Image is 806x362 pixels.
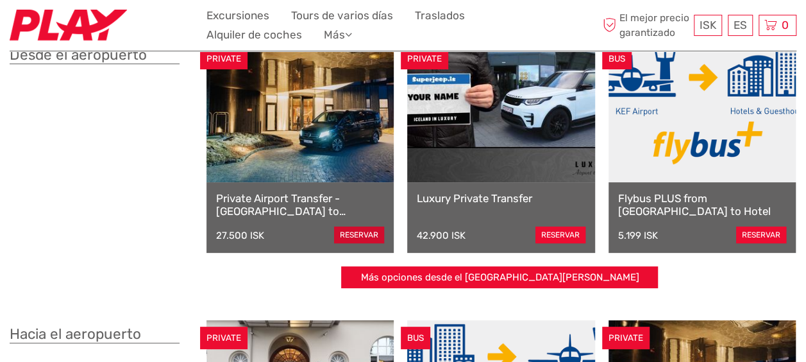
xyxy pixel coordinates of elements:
[618,230,658,241] div: 5.199 ISK
[147,20,163,35] button: Open LiveChat chat widget
[728,15,753,36] div: ES
[535,227,585,243] a: reservar
[216,192,384,218] a: Private Airport Transfer - [GEOGRAPHIC_DATA] to [GEOGRAPHIC_DATA]
[401,327,430,349] div: BUS
[618,192,786,218] a: Flybus PLUS from [GEOGRAPHIC_DATA] to Hotel
[216,230,264,241] div: 27.500 ISK
[415,6,465,25] a: Traslados
[700,19,716,31] span: ISK
[200,47,248,70] div: PRIVATE
[206,6,269,25] a: Excursiones
[417,230,466,241] div: 42.900 ISK
[780,19,791,31] span: 0
[401,47,448,70] div: PRIVATE
[341,266,658,289] a: Más opciones desde el [GEOGRAPHIC_DATA][PERSON_NAME]
[291,6,393,25] a: Tours de varios días
[18,22,145,33] p: We're away right now. Please check back later!
[10,46,180,64] h3: Desde el aeropuerto
[10,325,180,343] h3: Hacia el aeropuerto
[200,327,248,349] div: PRIVATE
[206,26,302,44] a: Alquiler de coches
[602,47,632,70] div: BUS
[417,192,585,205] a: Luxury Private Transfer
[600,11,691,39] span: El mejor precio garantizado
[334,227,384,243] a: reservar
[602,327,650,349] div: PRIVATE
[10,10,127,41] img: Fly Play
[324,26,352,44] a: Más
[736,227,786,243] a: reservar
